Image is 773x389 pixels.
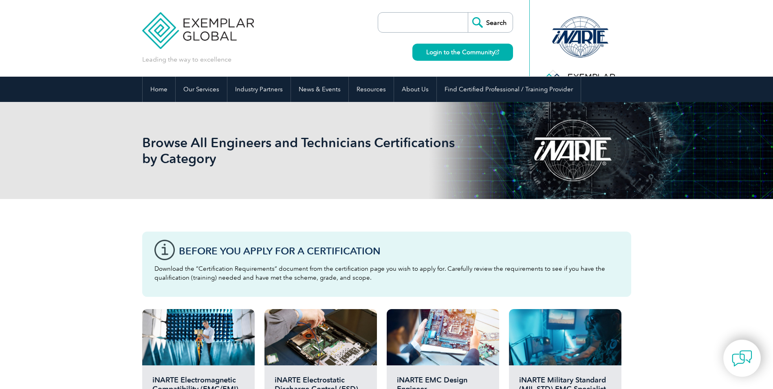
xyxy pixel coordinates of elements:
a: News & Events [291,77,348,102]
a: Login to the Community [412,44,513,61]
a: Find Certified Professional / Training Provider [437,77,581,102]
input: Search [468,13,513,32]
p: Leading the way to excellence [142,55,231,64]
p: Download the “Certification Requirements” document from the certification page you wish to apply ... [154,264,619,282]
a: Resources [349,77,394,102]
a: Home [143,77,175,102]
a: Industry Partners [227,77,291,102]
img: contact-chat.png [732,348,752,369]
h3: Before You Apply For a Certification [179,246,619,256]
img: open_square.png [495,50,499,54]
a: About Us [394,77,436,102]
h1: Browse All Engineers and Technicians Certifications by Category [142,135,455,166]
a: Our Services [176,77,227,102]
